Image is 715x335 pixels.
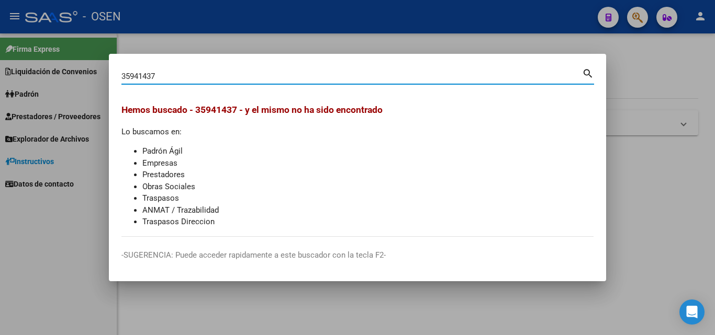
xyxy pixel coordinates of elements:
li: ANMAT / Trazabilidad [142,204,594,216]
li: Padrón Ágil [142,145,594,157]
mat-icon: search [582,66,594,79]
span: Hemos buscado - 35941437 - y el mismo no ha sido encontrado [121,105,383,115]
li: Prestadores [142,169,594,181]
li: Obras Sociales [142,181,594,193]
li: Empresas [142,157,594,169]
p: -SUGERENCIA: Puede acceder rapidamente a este buscador con la tecla F2- [121,249,594,261]
li: Traspasos [142,192,594,204]
li: Traspasos Direccion [142,216,594,228]
div: Open Intercom Messenger [679,299,705,325]
div: Lo buscamos en: [121,103,594,228]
